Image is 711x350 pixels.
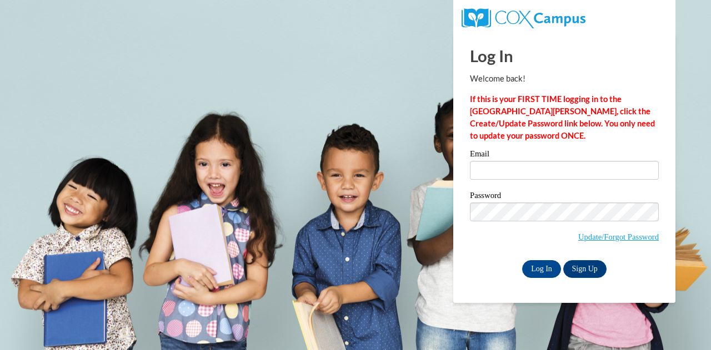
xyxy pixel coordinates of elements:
h1: Log In [470,44,659,67]
a: COX Campus [462,13,585,22]
p: Welcome back! [470,73,659,85]
label: Email [470,150,659,161]
label: Password [470,191,659,202]
img: COX Campus [462,8,585,28]
input: Log In [522,260,561,278]
a: Update/Forgot Password [578,232,659,241]
strong: If this is your FIRST TIME logging in to the [GEOGRAPHIC_DATA][PERSON_NAME], click the Create/Upd... [470,94,655,140]
a: Sign Up [563,260,607,278]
